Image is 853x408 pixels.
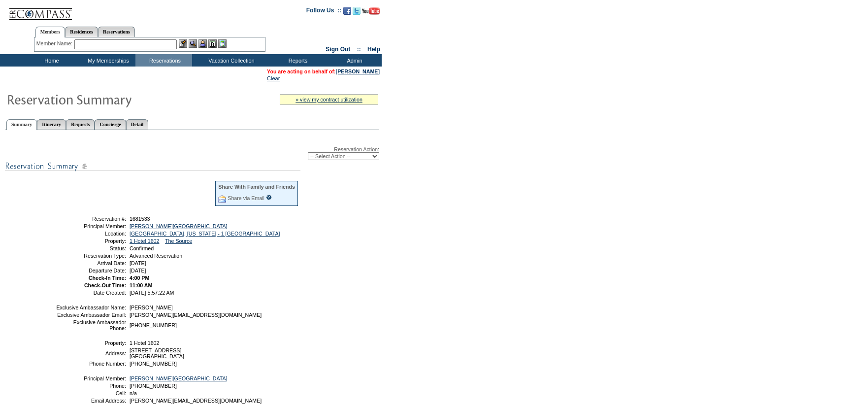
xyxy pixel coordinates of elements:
a: [GEOGRAPHIC_DATA], [US_STATE] - 1 [GEOGRAPHIC_DATA] [130,231,280,237]
span: 1 Hotel 1602 [130,340,159,346]
td: Departure Date: [56,268,126,273]
a: Become our fan on Facebook [343,10,351,16]
td: Admin [325,54,382,67]
td: Reports [268,54,325,67]
a: Clear [267,75,280,81]
a: [PERSON_NAME][GEOGRAPHIC_DATA] [130,223,228,229]
a: Itinerary [37,119,66,130]
span: 1681533 [130,216,150,222]
span: [PHONE_NUMBER] [130,361,177,367]
td: Principal Member: [56,223,126,229]
td: Email Address: [56,398,126,404]
a: The Source [165,238,192,244]
div: Member Name: [36,39,74,48]
td: Location: [56,231,126,237]
a: Concierge [95,119,126,130]
td: Property: [56,340,126,346]
img: Impersonate [198,39,207,48]
a: Sign Out [326,46,350,53]
img: Reservaton Summary [6,89,203,109]
td: My Memberships [79,54,135,67]
td: Exclusive Ambassador Name: [56,305,126,310]
span: [PERSON_NAME] [130,305,173,310]
a: 1 Hotel 1602 [130,238,159,244]
img: View [189,39,197,48]
a: Help [367,46,380,53]
span: n/a [130,390,137,396]
img: Follow us on Twitter [353,7,361,15]
a: Reservations [98,27,135,37]
div: Reservation Action: [5,146,379,160]
td: Reservation Type: [56,253,126,259]
a: Requests [66,119,95,130]
img: Reservations [208,39,217,48]
td: Status: [56,245,126,251]
span: :: [357,46,361,53]
a: Summary [6,119,37,130]
span: [PERSON_NAME][EMAIL_ADDRESS][DOMAIN_NAME] [130,398,262,404]
span: [PERSON_NAME][EMAIL_ADDRESS][DOMAIN_NAME] [130,312,262,318]
td: Reservations [135,54,192,67]
td: Follow Us :: [306,6,341,18]
a: Residences [65,27,98,37]
img: b_edit.gif [179,39,187,48]
td: Property: [56,238,126,244]
a: Detail [126,119,149,130]
span: 11:00 AM [130,282,152,288]
img: Subscribe to our YouTube Channel [362,7,380,15]
span: [STREET_ADDRESS] [GEOGRAPHIC_DATA] [130,347,184,359]
span: [PHONE_NUMBER] [130,322,177,328]
span: [DATE] [130,260,146,266]
td: Cell: [56,390,126,396]
td: Phone: [56,383,126,389]
span: [DATE] [130,268,146,273]
div: Share With Family and Friends [218,184,295,190]
strong: Check-Out Time: [84,282,126,288]
td: Exclusive Ambassador Phone: [56,319,126,331]
a: [PERSON_NAME][GEOGRAPHIC_DATA] [130,375,228,381]
a: Follow us on Twitter [353,10,361,16]
span: Confirmed [130,245,154,251]
td: Home [22,54,79,67]
td: Address: [56,347,126,359]
a: Subscribe to our YouTube Channel [362,10,380,16]
span: You are acting on behalf of: [267,68,380,74]
strong: Check-In Time: [89,275,126,281]
td: Phone Number: [56,361,126,367]
img: Become our fan on Facebook [343,7,351,15]
td: Arrival Date: [56,260,126,266]
img: subTtlResSummary.gif [5,160,300,172]
span: Advanced Reservation [130,253,182,259]
input: What is this? [266,195,272,200]
a: Members [35,27,66,37]
a: [PERSON_NAME] [336,68,380,74]
span: [PHONE_NUMBER] [130,383,177,389]
td: Vacation Collection [192,54,268,67]
td: Principal Member: [56,375,126,381]
span: [DATE] 5:57:22 AM [130,290,174,296]
td: Date Created: [56,290,126,296]
img: b_calculator.gif [218,39,227,48]
td: Reservation #: [56,216,126,222]
a: Share via Email [228,195,264,201]
span: 4:00 PM [130,275,149,281]
td: Exclusive Ambassador Email: [56,312,126,318]
a: » view my contract utilization [295,97,362,102]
